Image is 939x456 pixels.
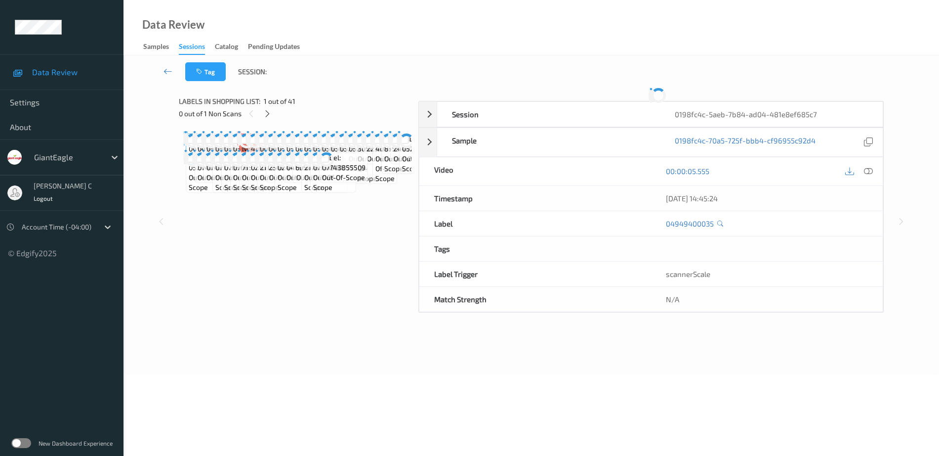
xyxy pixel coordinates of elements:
[304,173,345,192] span: out-of-scope
[248,42,300,54] div: Pending Updates
[419,236,651,261] div: Tags
[269,173,312,182] span: out-of-scope
[313,173,354,192] span: out-of-scope
[143,42,169,54] div: Samples
[242,134,261,164] span: Label: Non-Scan
[224,173,266,192] span: out-of-scope
[666,193,868,203] div: [DATE] 14:45:24
[233,173,275,192] span: out-of-scope
[189,173,231,192] span: out-of-scope
[419,211,651,236] div: Label
[419,262,651,286] div: Label Trigger
[142,20,204,30] div: Data Review
[215,42,238,54] div: Catalog
[185,62,226,81] button: Tag
[215,40,248,54] a: Catalog
[419,186,651,211] div: Timestamp
[651,287,883,312] div: N/A
[179,40,215,55] a: Sessions
[675,136,816,149] a: 0198fc4c-70a5-725f-bbb4-cf96955c92d4
[437,128,660,156] div: Sample
[286,173,329,182] span: out-of-scope
[179,107,411,120] div: 0 out of 1 Non Scans
[651,262,883,286] div: scannerScale
[179,96,260,106] span: Labels in shopping list:
[419,157,651,185] div: Video
[322,173,365,182] span: out-of-scope
[264,96,295,106] span: 1 out of 41
[296,173,339,182] span: out-of-scope
[394,154,437,164] span: out-of-scope
[419,101,883,127] div: Session0198fc4c-5aeb-7b84-ad04-481e8ef685c7
[660,102,883,127] div: 0198fc4c-5aeb-7b84-ad04-481e8ef685c7
[242,173,284,192] span: out-of-scope
[402,154,445,174] span: out-of-scope
[251,173,293,192] span: out-of-scope
[375,154,395,183] span: out-of-scope
[437,102,660,127] div: Session
[238,67,267,77] span: Session:
[179,42,205,55] div: Sessions
[198,173,241,182] span: out-of-scope
[206,173,249,182] span: out-of-scope
[278,173,320,192] span: out-of-scope
[248,40,310,54] a: Pending Updates
[384,154,426,174] span: out-of-scope
[419,128,883,157] div: Sample0198fc4c-70a5-725f-bbb4-cf96955c92d4
[215,173,256,192] span: out-of-scope
[419,287,651,312] div: Match Strength
[322,153,366,173] span: Label: 07743855509
[260,173,301,192] span: out-of-scope
[666,166,709,176] a: 00:00:05.555
[143,40,179,54] a: Samples
[666,219,714,228] a: 04949400035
